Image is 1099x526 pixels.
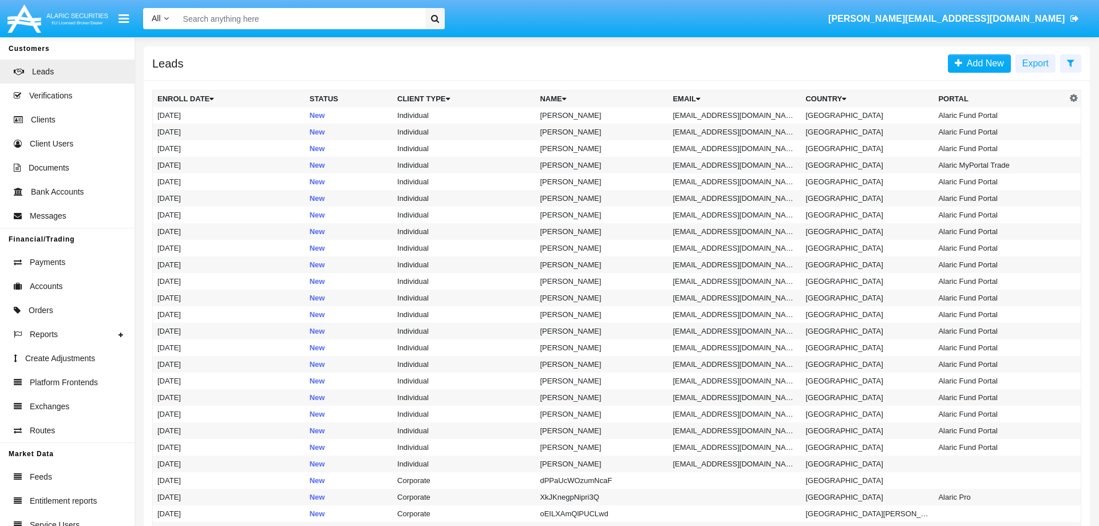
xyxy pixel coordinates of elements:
td: [GEOGRAPHIC_DATA] [801,373,934,389]
h5: Leads [152,59,184,68]
td: XkJKnegpNipri3Q [535,489,668,505]
td: Alaric Fund Portal [934,273,1066,290]
td: Alaric Fund Portal [934,290,1066,306]
td: [PERSON_NAME] [535,422,668,439]
td: [DATE] [153,306,305,323]
td: Individual [393,422,535,439]
td: [PERSON_NAME] [535,306,668,323]
td: [EMAIL_ADDRESS][DOMAIN_NAME] [668,240,801,256]
td: oEILXAmQlPUCLwd [535,505,668,522]
td: [DATE] [153,207,305,223]
td: New [305,489,393,505]
td: [EMAIL_ADDRESS][DOMAIN_NAME] [668,223,801,240]
td: New [305,240,393,256]
td: [DATE] [153,472,305,489]
td: Individual [393,439,535,456]
td: [GEOGRAPHIC_DATA] [801,323,934,339]
span: Entitlement reports [30,495,97,507]
span: Documents [29,162,69,174]
td: [GEOGRAPHIC_DATA] [801,406,934,422]
td: [GEOGRAPHIC_DATA] [801,256,934,273]
td: Alaric Fund Portal [934,406,1066,422]
td: [EMAIL_ADDRESS][DOMAIN_NAME] [668,389,801,406]
td: [PERSON_NAME] [535,439,668,456]
td: [GEOGRAPHIC_DATA] [801,207,934,223]
td: [DATE] [153,489,305,505]
td: [DATE] [153,373,305,389]
td: Individual [393,290,535,306]
td: [DATE] [153,124,305,140]
td: [PERSON_NAME] [535,256,668,273]
span: Messages [30,210,66,222]
td: [EMAIL_ADDRESS][DOMAIN_NAME] [668,306,801,323]
td: [DATE] [153,456,305,472]
td: New [305,456,393,472]
span: Leads [32,66,54,78]
td: [PERSON_NAME] [535,373,668,389]
td: [EMAIL_ADDRESS][DOMAIN_NAME] [668,339,801,356]
td: Alaric Fund Portal [934,240,1066,256]
td: Individual [393,207,535,223]
td: New [305,339,393,356]
td: [EMAIL_ADDRESS][DOMAIN_NAME] [668,356,801,373]
th: Name [535,90,668,108]
span: Feeds [30,471,52,483]
td: [GEOGRAPHIC_DATA] [801,339,934,356]
td: Individual [393,323,535,339]
td: [GEOGRAPHIC_DATA] [801,140,934,157]
td: Individual [393,373,535,389]
td: [PERSON_NAME] [535,456,668,472]
td: New [305,273,393,290]
td: Alaric Fund Portal [934,207,1066,223]
td: [EMAIL_ADDRESS][DOMAIN_NAME] [668,290,801,306]
span: Client Users [30,138,73,150]
input: Search [177,8,421,29]
td: [GEOGRAPHIC_DATA] [801,107,934,124]
td: [PERSON_NAME] [535,124,668,140]
td: New [305,107,393,124]
td: Individual [393,456,535,472]
td: Alaric Fund Portal [934,339,1066,356]
td: [EMAIL_ADDRESS][DOMAIN_NAME] [668,256,801,273]
td: [DATE] [153,389,305,406]
td: [GEOGRAPHIC_DATA][PERSON_NAME] [801,505,934,522]
td: [GEOGRAPHIC_DATA] [801,240,934,256]
td: Individual [393,190,535,207]
td: Alaric Fund Portal [934,356,1066,373]
td: Individual [393,140,535,157]
td: [DATE] [153,323,305,339]
td: Individual [393,124,535,140]
td: Alaric Fund Portal [934,140,1066,157]
th: Enroll Date [153,90,305,108]
td: Individual [393,223,535,240]
td: [PERSON_NAME] [535,323,668,339]
td: [GEOGRAPHIC_DATA] [801,273,934,290]
td: [PERSON_NAME] [535,140,668,157]
td: [EMAIL_ADDRESS][DOMAIN_NAME] [668,323,801,339]
td: [DATE] [153,406,305,422]
td: [PERSON_NAME] [535,356,668,373]
td: [GEOGRAPHIC_DATA] [801,290,934,306]
td: New [305,290,393,306]
span: Platform Frontends [30,377,98,389]
span: Clients [31,114,56,126]
td: Alaric Fund Portal [934,439,1066,456]
td: [DATE] [153,223,305,240]
td: New [305,223,393,240]
a: All [143,13,177,25]
td: Individual [393,256,535,273]
td: Alaric Fund Portal [934,107,1066,124]
span: Verifications [29,90,72,102]
td: Corporate [393,472,535,489]
td: [DATE] [153,107,305,124]
td: [DATE] [153,505,305,522]
td: Corporate [393,505,535,522]
td: Alaric Fund Portal [934,389,1066,406]
td: [DATE] [153,356,305,373]
td: New [305,422,393,439]
td: Alaric Fund Portal [934,223,1066,240]
td: [EMAIL_ADDRESS][DOMAIN_NAME] [668,107,801,124]
span: Routes [30,425,55,437]
td: [PERSON_NAME] [535,207,668,223]
td: [PERSON_NAME] [535,339,668,356]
